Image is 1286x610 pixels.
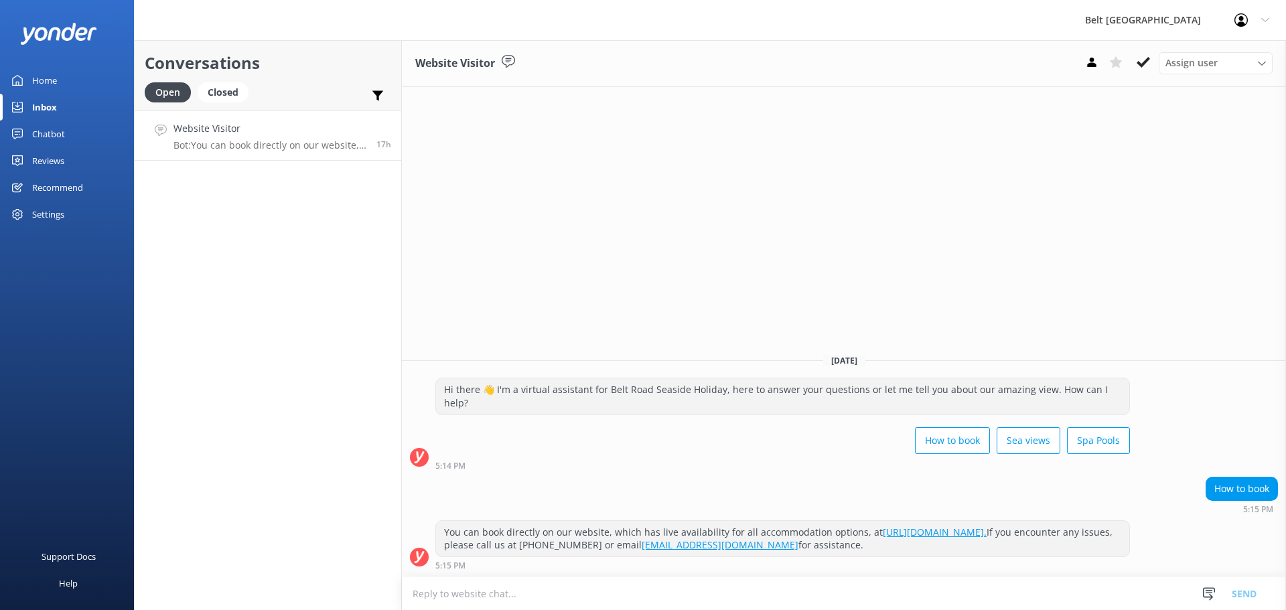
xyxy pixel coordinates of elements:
[32,94,57,121] div: Inbox
[435,562,466,570] strong: 5:15 PM
[435,461,1130,470] div: Sep 16 2025 05:14pm (UTC +12:00) Pacific/Auckland
[198,84,255,99] a: Closed
[173,139,366,151] p: Bot: You can book directly on our website, which has live availability for all accommodation opti...
[435,462,466,470] strong: 5:14 PM
[1206,504,1278,514] div: Sep 16 2025 05:15pm (UTC +12:00) Pacific/Auckland
[415,55,495,72] h3: Website Visitor
[135,110,401,161] a: Website VisitorBot:You can book directly on our website, which has live availability for all acco...
[376,139,391,150] span: Sep 16 2025 05:15pm (UTC +12:00) Pacific/Auckland
[32,174,83,201] div: Recommend
[32,67,57,94] div: Home
[1243,506,1273,514] strong: 5:15 PM
[1067,427,1130,454] button: Spa Pools
[32,121,65,147] div: Chatbot
[436,521,1129,556] div: You can book directly on our website, which has live availability for all accommodation options, ...
[42,543,96,570] div: Support Docs
[145,82,191,102] div: Open
[145,50,391,76] h2: Conversations
[1159,52,1273,74] div: Assign User
[145,84,198,99] a: Open
[32,147,64,174] div: Reviews
[823,355,865,366] span: [DATE]
[883,526,987,538] a: [URL][DOMAIN_NAME].
[173,121,366,136] h4: Website Visitor
[915,427,990,454] button: How to book
[1206,477,1277,500] div: How to book
[436,378,1129,414] div: Hi there 👋 I'm a virtual assistant for Belt Road Seaside Holiday, here to answer your questions o...
[1165,56,1218,70] span: Assign user
[20,23,97,45] img: yonder-white-logo.png
[198,82,248,102] div: Closed
[59,570,78,597] div: Help
[997,427,1060,454] button: Sea views
[32,201,64,228] div: Settings
[642,538,798,551] a: [EMAIL_ADDRESS][DOMAIN_NAME]
[435,560,1130,570] div: Sep 16 2025 05:15pm (UTC +12:00) Pacific/Auckland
